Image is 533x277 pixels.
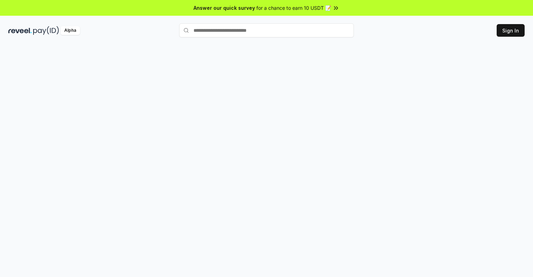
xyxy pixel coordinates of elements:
[497,24,525,37] button: Sign In
[60,26,80,35] div: Alpha
[8,26,32,35] img: reveel_dark
[33,26,59,35] img: pay_id
[194,4,255,12] span: Answer our quick survey
[256,4,331,12] span: for a chance to earn 10 USDT 📝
